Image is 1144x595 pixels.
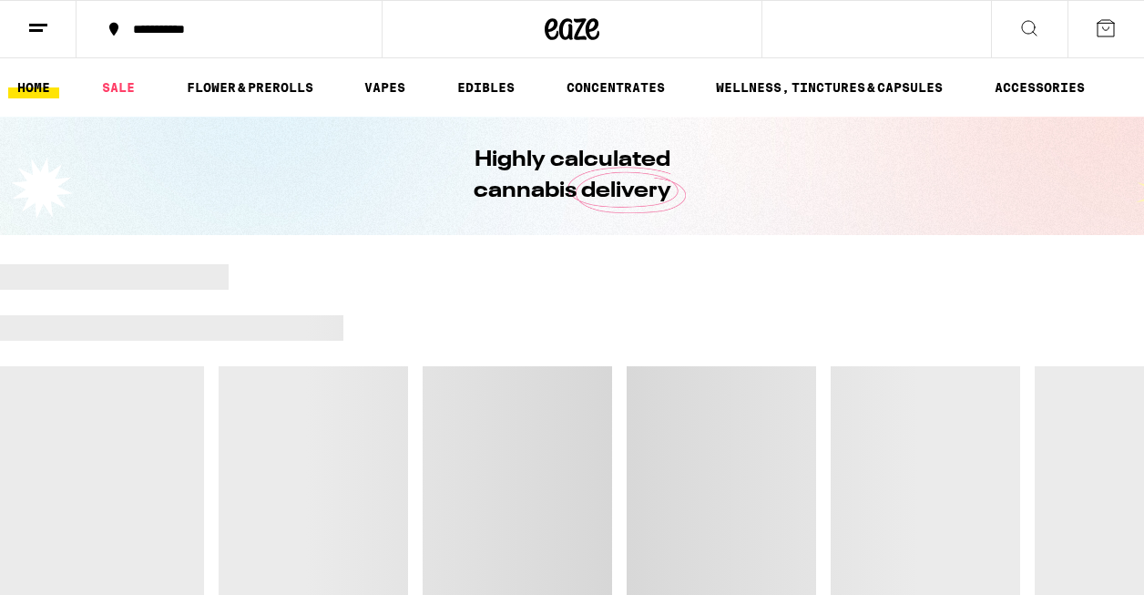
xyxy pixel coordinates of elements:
h1: Highly calculated cannabis delivery [422,145,722,207]
a: HOME [8,77,59,98]
a: CONCENTRATES [557,77,674,98]
a: SALE [93,77,144,98]
a: ACCESSORIES [986,77,1094,98]
a: FLOWER & PREROLLS [178,77,322,98]
a: EDIBLES [448,77,524,98]
a: VAPES [355,77,414,98]
a: WELLNESS, TINCTURES & CAPSULES [707,77,952,98]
